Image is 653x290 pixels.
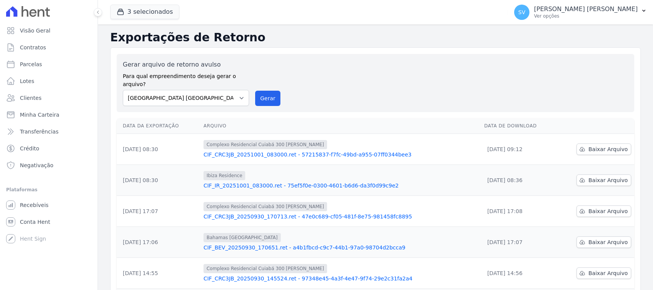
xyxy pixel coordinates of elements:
[481,196,557,227] td: [DATE] 17:08
[20,218,50,226] span: Conta Hent
[204,182,478,189] a: CIF_IR_20251001_083000.ret - 75ef5f0e-0300-4601-b6d6-da3f0d99c9e2
[117,165,200,196] td: [DATE] 08:30
[110,5,179,19] button: 3 selecionados
[117,196,200,227] td: [DATE] 17:07
[204,244,478,251] a: CIF_BEV_20250930_170651.ret - a4b1fbcd-c9c7-44b1-97a0-98704d2bcca9
[20,94,41,102] span: Clientes
[204,233,281,242] span: Bahamas [GEOGRAPHIC_DATA]
[508,2,653,23] button: SV [PERSON_NAME] [PERSON_NAME] Ver opções
[481,134,557,165] td: [DATE] 09:12
[481,258,557,289] td: [DATE] 14:56
[534,13,638,19] p: Ver opções
[20,77,34,85] span: Lotes
[576,205,631,217] a: Baixar Arquivo
[123,60,249,69] label: Gerar arquivo de retorno avulso
[123,69,249,88] label: Para qual empreendimento deseja gerar o arquivo?
[3,57,94,72] a: Parcelas
[20,161,54,169] span: Negativação
[3,73,94,89] a: Lotes
[117,227,200,258] td: [DATE] 17:06
[204,213,478,220] a: CIF_CRC3JB_20250930_170713.ret - 47e0c689-cf05-481f-8e75-981458fc8895
[110,31,641,44] h2: Exportações de Retorno
[20,111,59,119] span: Minha Carteira
[20,60,42,68] span: Parcelas
[20,201,49,209] span: Recebíveis
[3,158,94,173] a: Negativação
[3,141,94,156] a: Crédito
[20,128,59,135] span: Transferências
[20,27,50,34] span: Visão Geral
[3,197,94,213] a: Recebíveis
[518,10,525,15] span: SV
[576,143,631,155] a: Baixar Arquivo
[588,207,628,215] span: Baixar Arquivo
[576,267,631,279] a: Baixar Arquivo
[255,91,280,106] button: Gerar
[204,140,327,149] span: Complexo Residencial Cuiabá 300 [PERSON_NAME]
[20,44,46,51] span: Contratos
[204,171,245,180] span: Ibiza Residence
[204,264,327,273] span: Complexo Residencial Cuiabá 300 [PERSON_NAME]
[117,118,200,134] th: Data da Exportação
[6,185,91,194] div: Plataformas
[588,269,628,277] span: Baixar Arquivo
[534,5,638,13] p: [PERSON_NAME] [PERSON_NAME]
[481,227,557,258] td: [DATE] 17:07
[3,107,94,122] a: Minha Carteira
[3,214,94,230] a: Conta Hent
[204,202,327,211] span: Complexo Residencial Cuiabá 300 [PERSON_NAME]
[481,165,557,196] td: [DATE] 08:36
[204,275,478,282] a: CIF_CRC3JB_20250930_145524.ret - 97348e45-4a3f-4e47-9f74-29e2c31fa2a4
[3,40,94,55] a: Contratos
[576,236,631,248] a: Baixar Arquivo
[204,151,478,158] a: CIF_CRC3JB_20251001_083000.ret - 57215837-f7fc-49bd-a955-07ff0344bee3
[588,145,628,153] span: Baixar Arquivo
[200,118,481,134] th: Arquivo
[3,90,94,106] a: Clientes
[481,118,557,134] th: Data de Download
[588,176,628,184] span: Baixar Arquivo
[117,258,200,289] td: [DATE] 14:55
[588,238,628,246] span: Baixar Arquivo
[3,124,94,139] a: Transferências
[576,174,631,186] a: Baixar Arquivo
[20,145,39,152] span: Crédito
[117,134,200,165] td: [DATE] 08:30
[3,23,94,38] a: Visão Geral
